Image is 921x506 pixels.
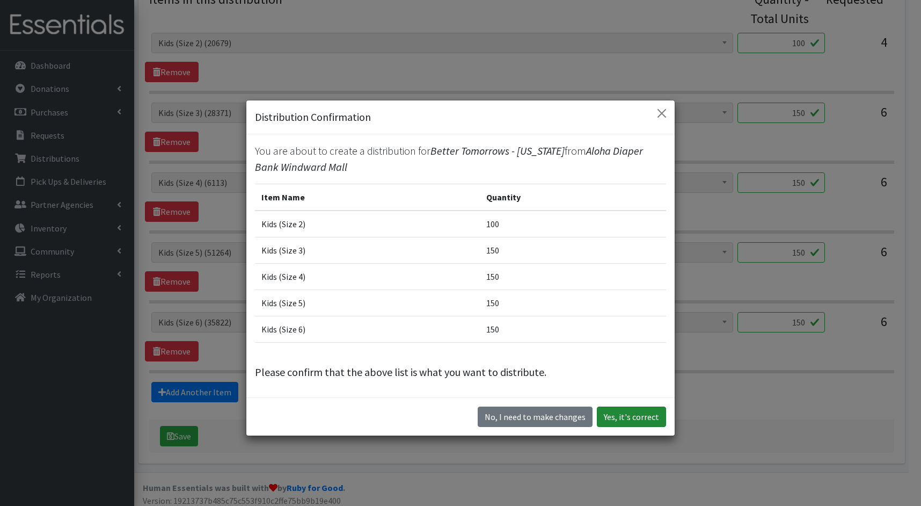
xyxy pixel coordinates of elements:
[480,211,666,237] td: 100
[255,184,480,211] th: Item Name
[430,144,565,157] span: Better Tomorrows - [US_STATE]
[478,407,593,427] button: No I need to make changes
[255,237,480,264] td: Kids (Size 3)
[480,184,666,211] th: Quantity
[597,407,666,427] button: Yes, it's correct
[255,211,480,237] td: Kids (Size 2)
[255,264,480,290] td: Kids (Size 4)
[255,143,666,175] p: You are about to create a distribution for from
[255,364,666,380] p: Please confirm that the above list is what you want to distribute.
[255,109,371,125] h5: Distribution Confirmation
[480,290,666,316] td: 150
[480,316,666,343] td: 150
[480,264,666,290] td: 150
[255,316,480,343] td: Kids (Size 6)
[255,290,480,316] td: Kids (Size 5)
[480,237,666,264] td: 150
[653,105,670,122] button: Close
